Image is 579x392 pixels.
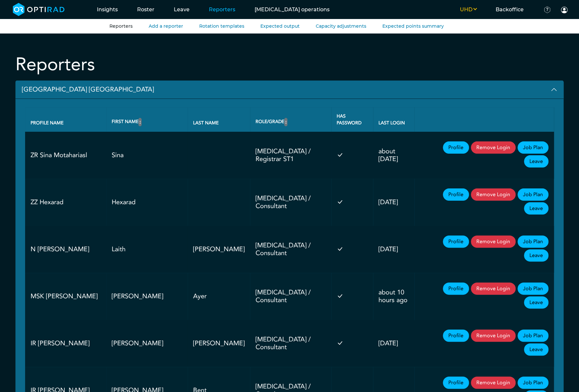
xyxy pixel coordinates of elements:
[373,132,414,179] td: about [DATE]
[524,155,548,167] a: Leave
[15,81,564,99] button: [GEOGRAPHIC_DATA] [GEOGRAPHIC_DATA]
[106,107,188,132] th: First name
[25,132,106,179] td: ZR Sina Motahariasl
[518,141,548,154] a: Job Plan
[331,107,373,132] th: Has password
[138,118,142,126] button: ↕
[15,54,95,75] h2: Reporters
[25,273,106,320] td: MSK [PERSON_NAME]
[524,202,548,215] a: Leave
[188,273,250,320] td: Ayer
[471,282,516,295] button: Remove Login
[518,188,548,201] a: Job Plan
[106,179,188,226] td: Hexarad
[25,107,106,132] th: Profile name
[373,179,414,226] td: [DATE]
[188,320,250,367] td: [PERSON_NAME]
[284,118,287,126] button: ↕
[188,226,250,273] td: [PERSON_NAME]
[250,226,331,273] td: [MEDICAL_DATA] / Consultant
[250,273,331,320] td: [MEDICAL_DATA] / Consultant
[443,188,469,201] a: Profile
[25,320,106,367] td: IR [PERSON_NAME]
[518,377,548,389] a: Job Plan
[382,23,444,29] a: Expected points summary
[373,226,414,273] td: [DATE]
[443,235,469,248] a: Profile
[106,132,188,179] td: Sina
[109,23,133,29] a: Reporters
[260,23,300,29] a: Expected output
[250,107,331,132] th: Role/Grade
[518,235,548,248] a: Job Plan
[373,320,414,367] td: [DATE]
[471,377,516,389] button: Remove Login
[373,273,414,320] td: about 10 hours ago
[250,132,331,179] td: [MEDICAL_DATA] / Registrar ST1
[443,141,469,154] a: Profile
[25,179,106,226] td: ZZ Hexarad
[106,273,188,320] td: [PERSON_NAME]
[149,23,183,29] a: Add a reporter
[443,282,469,295] a: Profile
[471,141,516,154] button: Remove Login
[106,226,188,273] td: Laith
[250,179,331,226] td: [MEDICAL_DATA] / Consultant
[450,6,486,14] button: UHD
[524,343,548,356] a: Leave
[518,282,548,295] a: Job Plan
[373,107,414,132] th: Last login
[199,23,244,29] a: Rotation templates
[524,249,548,262] a: Leave
[471,330,516,342] button: Remove Login
[13,3,65,16] img: brand-opti-rad-logos-blue-and-white-d2f68631ba2948856bd03f2d395fb146ddc8fb01b4b6e9315ea85fa773367...
[443,377,469,389] a: Profile
[471,235,516,248] button: Remove Login
[25,226,106,273] td: N [PERSON_NAME]
[518,330,548,342] a: Job Plan
[250,320,331,367] td: [MEDICAL_DATA] / Consultant
[443,330,469,342] a: Profile
[471,188,516,201] button: Remove Login
[316,23,366,29] a: Capacity adjustments
[188,107,250,132] th: Last name
[106,320,188,367] td: [PERSON_NAME]
[524,296,548,309] a: Leave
